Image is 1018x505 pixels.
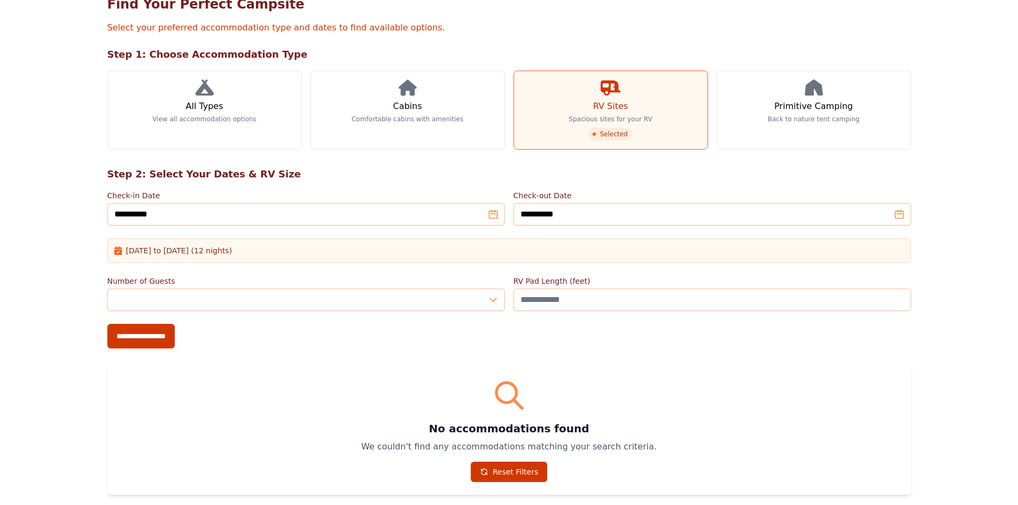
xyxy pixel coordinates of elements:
p: Back to nature tent camping [768,115,860,123]
h3: RV Sites [593,100,628,113]
p: Select your preferred accommodation type and dates to find available options. [107,21,911,34]
h3: Cabins [393,100,422,113]
label: Check-out Date [514,190,911,201]
h3: No accommodations found [120,421,898,436]
h3: All Types [185,100,223,113]
p: We couldn't find any accommodations matching your search criteria. [120,440,898,453]
label: Number of Guests [107,276,505,286]
a: RV Sites Spacious sites for your RV Selected [514,71,708,150]
p: Spacious sites for your RV [569,115,652,123]
a: Primitive Camping Back to nature tent camping [717,71,911,150]
h2: Step 1: Choose Accommodation Type [107,47,911,62]
span: [DATE] to [DATE] (12 nights) [126,245,232,256]
h3: Primitive Camping [774,100,853,113]
span: Selected [589,128,632,141]
a: Reset Filters [471,462,548,482]
p: View all accommodation options [152,115,257,123]
h2: Step 2: Select Your Dates & RV Size [107,167,911,182]
label: Check-in Date [107,190,505,201]
a: All Types View all accommodation options [107,71,302,150]
a: Cabins Comfortable cabins with amenities [310,71,505,150]
label: RV Pad Length (feet) [514,276,911,286]
p: Comfortable cabins with amenities [352,115,463,123]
